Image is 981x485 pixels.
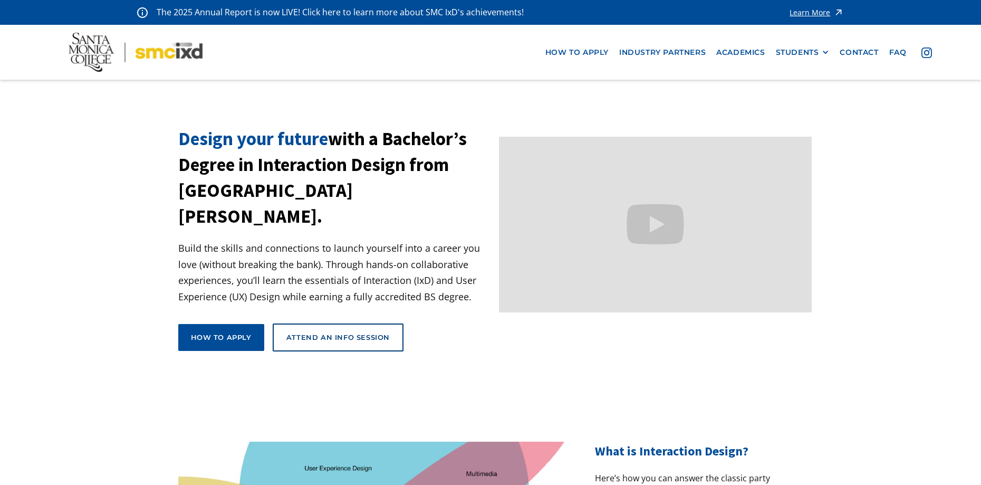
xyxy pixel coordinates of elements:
a: How to apply [178,324,264,350]
a: contact [834,43,883,62]
img: icon - arrow - alert [833,5,844,20]
img: Santa Monica College - SMC IxD logo [69,33,203,72]
p: Build the skills and connections to launch yourself into a career you love (without breaking the ... [178,240,491,305]
div: Learn More [790,9,830,16]
iframe: Design your future with a Bachelor's Degree in Interaction Design from Santa Monica College [499,137,812,312]
h1: with a Bachelor’s Degree in Interaction Design from [GEOGRAPHIC_DATA][PERSON_NAME]. [178,126,491,230]
div: STUDENTS [776,48,830,57]
img: icon - information - alert [137,7,148,18]
a: Learn More [790,5,844,20]
a: industry partners [614,43,711,62]
div: Attend an Info Session [286,332,390,342]
a: Academics [711,43,770,62]
a: how to apply [540,43,614,62]
img: icon - instagram [921,47,932,58]
a: faq [884,43,912,62]
a: Attend an Info Session [273,324,403,351]
h2: What is Interaction Design? [595,442,803,461]
div: STUDENTS [776,48,819,57]
div: How to apply [191,332,252,342]
span: Design your future [178,127,328,150]
p: The 2025 Annual Report is now LIVE! Click here to learn more about SMC IxD's achievements! [157,5,525,20]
